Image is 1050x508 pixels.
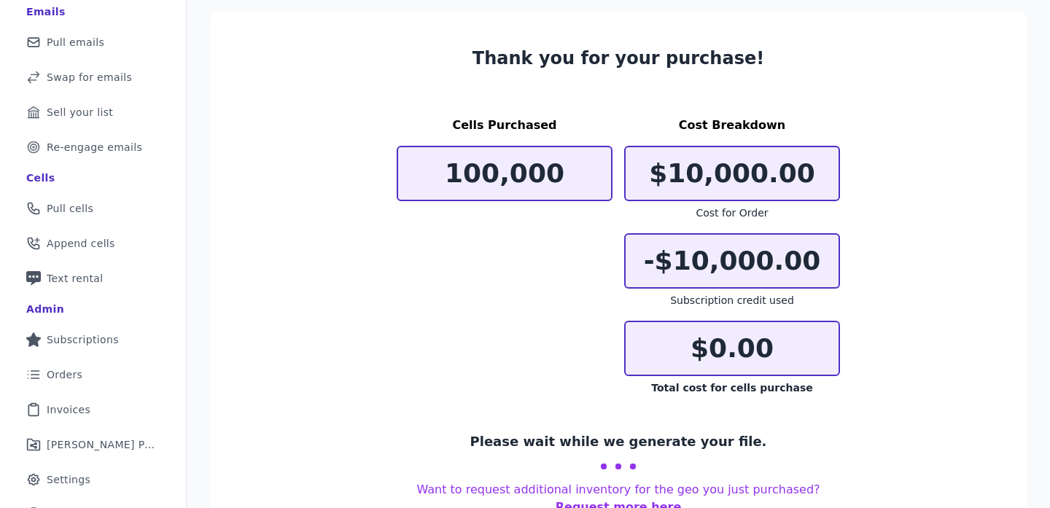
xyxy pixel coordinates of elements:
[12,61,174,93] a: Swap for emails
[47,236,115,251] span: Append cells
[470,431,767,452] p: Please wait while we generate your file.
[47,367,82,382] span: Orders
[47,201,93,216] span: Pull cells
[47,70,132,85] span: Swap for emails
[47,332,119,347] span: Subscriptions
[670,294,794,306] span: Subscription credit used
[397,47,840,70] h3: Thank you for your purchase!
[12,429,174,461] a: [PERSON_NAME] Performance
[47,402,90,417] span: Invoices
[626,159,839,188] p: $10,000.00
[26,171,55,185] div: Cells
[12,324,174,356] a: Subscriptions
[47,437,157,452] span: [PERSON_NAME] Performance
[47,35,104,50] span: Pull emails
[624,117,840,134] h3: Cost Breakdown
[47,140,142,155] span: Re-engage emails
[12,359,174,391] a: Orders
[12,464,174,496] a: Settings
[398,159,611,188] p: 100,000
[12,96,174,128] a: Sell your list
[12,262,174,294] a: Text rental
[26,4,66,19] div: Emails
[47,105,113,120] span: Sell your list
[47,271,104,286] span: Text rental
[12,227,174,259] a: Append cells
[12,192,174,224] a: Pull cells
[696,207,768,219] span: Cost for Order
[626,246,839,276] p: -$10,000.00
[26,302,64,316] div: Admin
[626,334,839,363] p: $0.00
[47,472,90,487] span: Settings
[397,117,612,134] h3: Cells Purchased
[651,382,812,394] span: Total cost for cells purchase
[12,131,174,163] a: Re-engage emails
[12,26,174,58] a: Pull emails
[12,394,174,426] a: Invoices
